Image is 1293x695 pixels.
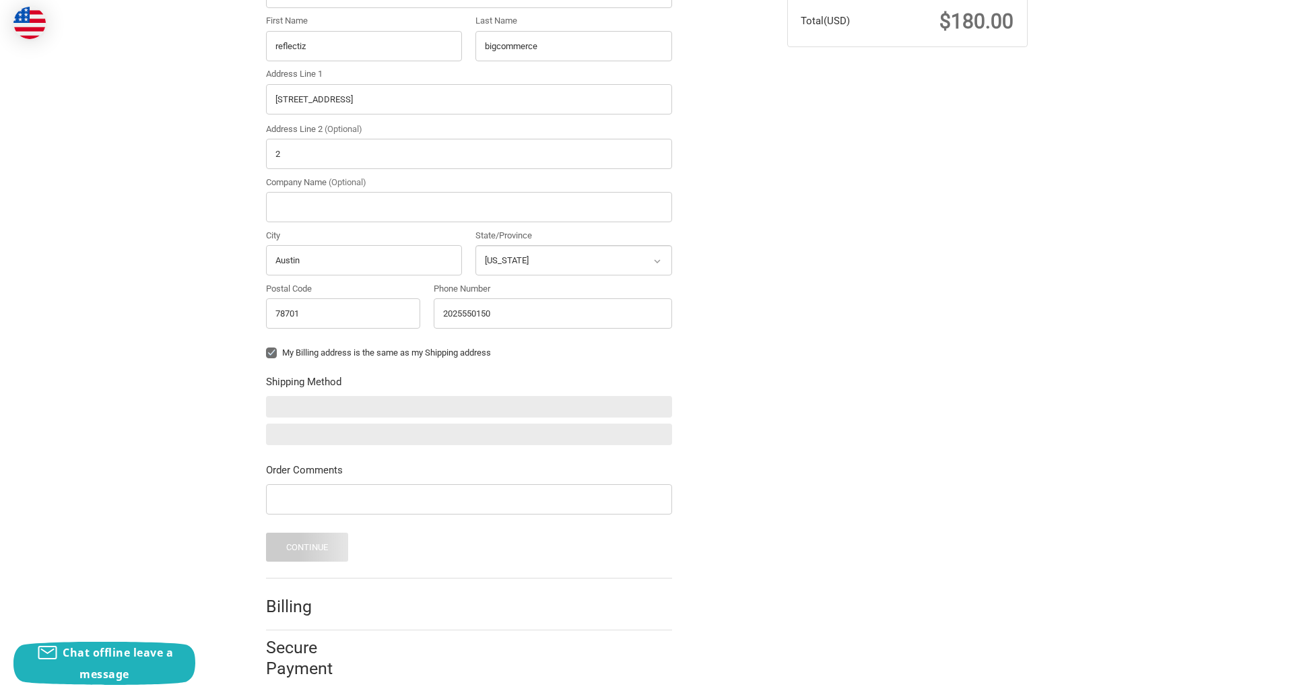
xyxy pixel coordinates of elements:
[13,7,46,39] img: duty and tax information for United States
[266,533,349,562] button: Continue
[475,229,672,242] label: State/Province
[939,9,1014,33] span: $180.00
[266,374,341,396] legend: Shipping Method
[266,14,463,28] label: First Name
[266,176,672,189] label: Company Name
[266,347,672,358] label: My Billing address is the same as my Shipping address
[63,645,173,682] span: Chat offline leave a message
[266,67,672,81] label: Address Line 1
[475,14,672,28] label: Last Name
[801,15,850,27] span: Total (USD)
[266,123,672,136] label: Address Line 2
[113,6,154,18] span: Checkout
[13,642,195,685] button: Chat offline leave a message
[266,637,357,680] h2: Secure Payment
[266,282,421,296] label: Postal Code
[434,282,672,296] label: Phone Number
[325,124,362,134] small: (Optional)
[266,596,345,617] h2: Billing
[266,229,463,242] label: City
[266,463,343,484] legend: Order Comments
[329,177,366,187] small: (Optional)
